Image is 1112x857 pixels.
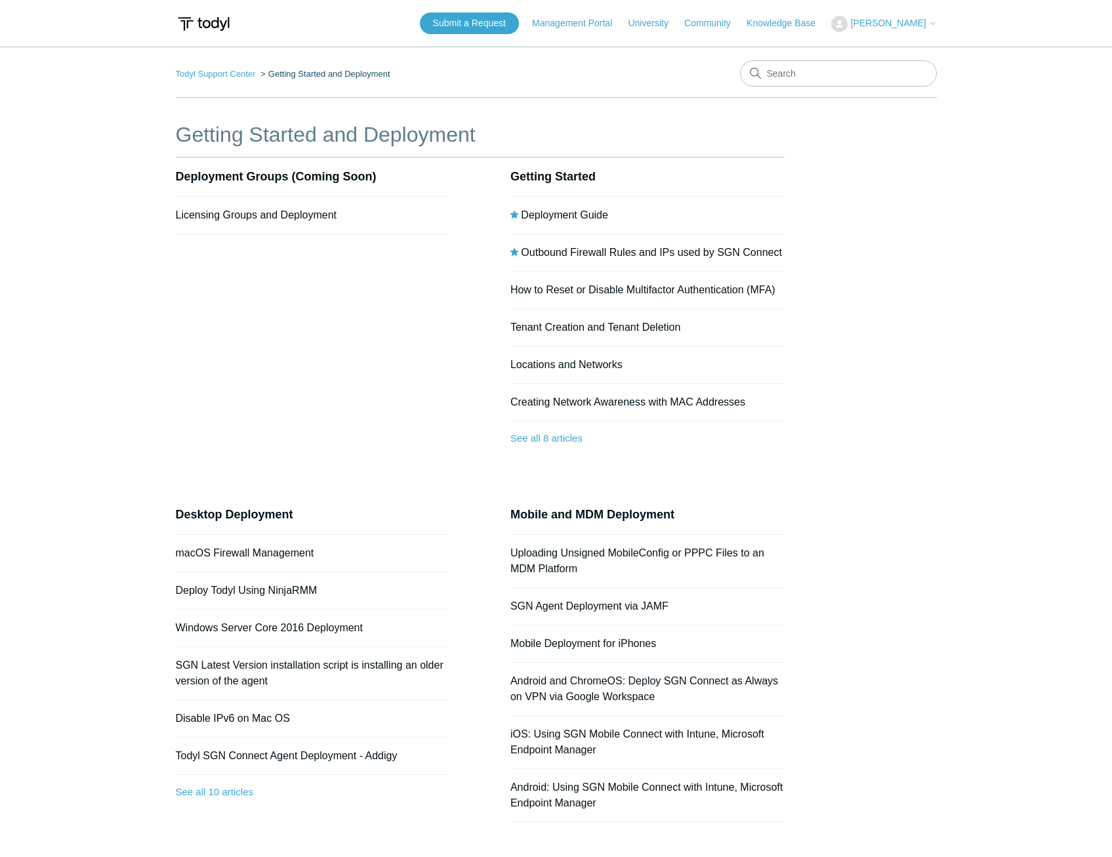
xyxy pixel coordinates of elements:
[747,16,829,30] a: Knowledge Base
[420,12,519,34] a: Submit a Request
[831,16,936,32] button: [PERSON_NAME]
[521,209,608,220] a: Deployment Guide
[740,60,937,87] input: Search
[510,170,596,183] a: Getting Started
[176,69,256,79] a: Todyl Support Center
[510,782,783,808] a: Android: Using SGN Mobile Connect with Intune, Microsoft Endpoint Manager
[510,322,680,333] a: Tenant Creation and Tenant Deletion
[510,547,764,574] a: Uploading Unsigned MobileConfig or PPPC Files to an MDM Platform
[510,508,674,521] a: Mobile and MDM Deployment
[176,508,293,521] a: Desktop Deployment
[176,209,337,220] a: Licensing Groups and Deployment
[176,585,318,596] a: Deploy Todyl Using NinjaRMM
[628,16,681,30] a: University
[510,675,778,702] a: Android and ChromeOS: Deploy SGN Connect as Always on VPN via Google Workspace
[176,622,363,633] a: Windows Server Core 2016 Deployment
[176,69,258,79] li: Todyl Support Center
[510,638,656,649] a: Mobile Deployment for iPhones
[176,775,450,810] a: See all 10 articles
[510,248,518,256] svg: Promoted article
[510,359,623,370] a: Locations and Networks
[510,728,764,755] a: iOS: Using SGN Mobile Connect with Intune, Microsoft Endpoint Manager
[176,750,398,761] a: Todyl SGN Connect Agent Deployment - Addigy
[258,69,390,79] li: Getting Started and Deployment
[532,16,625,30] a: Management Portal
[850,18,926,28] span: [PERSON_NAME]
[176,659,443,686] a: SGN Latest Version installation script is installing an older version of the agent
[176,119,785,150] h1: Getting Started and Deployment
[510,600,669,612] a: SGN Agent Deployment via JAMF
[176,547,314,558] a: macOS Firewall Management
[510,396,745,408] a: Creating Network Awareness with MAC Addresses
[510,284,775,295] a: How to Reset or Disable Multifactor Authentication (MFA)
[521,247,782,258] a: Outbound Firewall Rules and IPs used by SGN Connect
[176,12,232,36] img: Todyl Support Center Help Center home page
[176,170,377,183] a: Deployment Groups (Coming Soon)
[684,16,744,30] a: Community
[510,421,785,456] a: See all 8 articles
[510,211,518,219] svg: Promoted article
[176,713,290,724] a: Disable IPv6 on Mac OS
